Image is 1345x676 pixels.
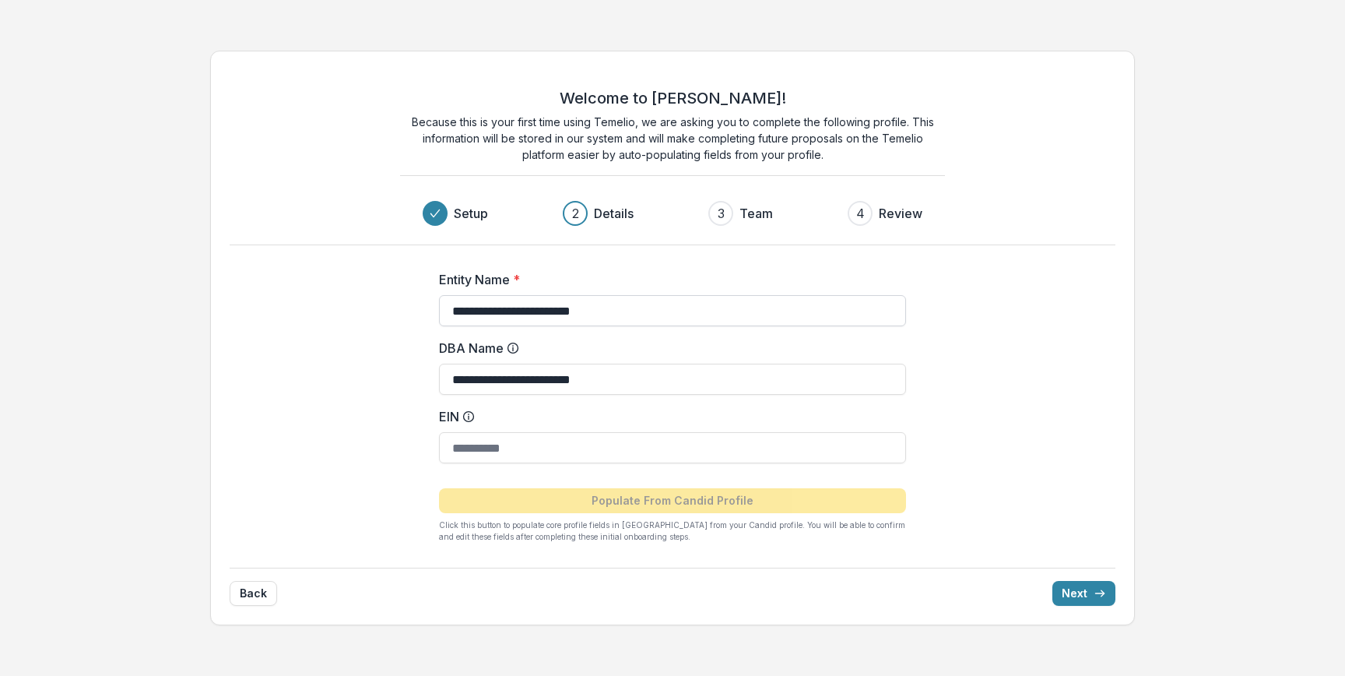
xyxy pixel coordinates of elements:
[400,114,945,163] p: Because this is your first time using Temelio, we are asking you to complete the following profil...
[439,407,897,426] label: EIN
[879,204,922,223] h3: Review
[856,204,865,223] div: 4
[230,581,277,606] button: Back
[572,204,579,223] div: 2
[439,270,897,289] label: Entity Name
[439,519,906,543] p: Click this button to populate core profile fields in [GEOGRAPHIC_DATA] from your Candid profile. ...
[560,89,786,107] h2: Welcome to [PERSON_NAME]!
[439,488,906,513] button: Populate From Candid Profile
[718,204,725,223] div: 3
[439,339,897,357] label: DBA Name
[1052,581,1115,606] button: Next
[454,204,488,223] h3: Setup
[594,204,634,223] h3: Details
[423,201,922,226] div: Progress
[739,204,773,223] h3: Team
